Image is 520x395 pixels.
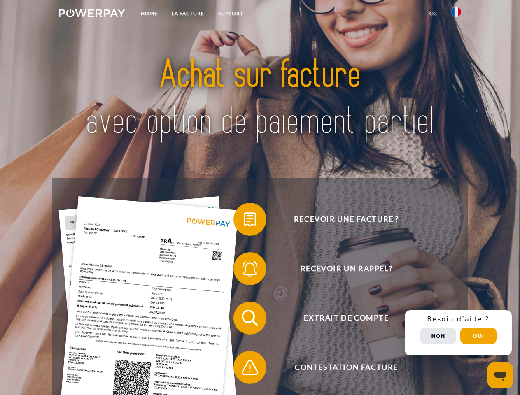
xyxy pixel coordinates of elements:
span: Extrait de compte [245,302,447,335]
a: Support [211,6,250,21]
div: Schnellhilfe [405,310,512,355]
button: Oui [460,328,497,344]
h3: Besoin d’aide ? [410,315,507,323]
img: qb_bell.svg [240,258,260,279]
img: qb_bill.svg [240,209,260,230]
img: qb_warning.svg [240,357,260,378]
span: Contestation Facture [245,351,447,384]
img: fr [451,7,461,17]
span: Recevoir une facture ? [245,203,447,236]
button: Extrait de compte [233,302,448,335]
a: LA FACTURE [165,6,211,21]
a: Home [134,6,165,21]
button: Contestation Facture [233,351,448,384]
button: Recevoir une facture ? [233,203,448,236]
img: logo-powerpay-white.svg [59,9,125,17]
iframe: Bouton de lancement de la fenêtre de messagerie [487,362,513,388]
span: Recevoir un rappel? [245,252,447,285]
a: CG [422,6,444,21]
img: qb_search.svg [240,308,260,328]
img: title-powerpay_fr.svg [79,39,441,158]
button: Recevoir un rappel? [233,252,448,285]
button: Non [420,328,456,344]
